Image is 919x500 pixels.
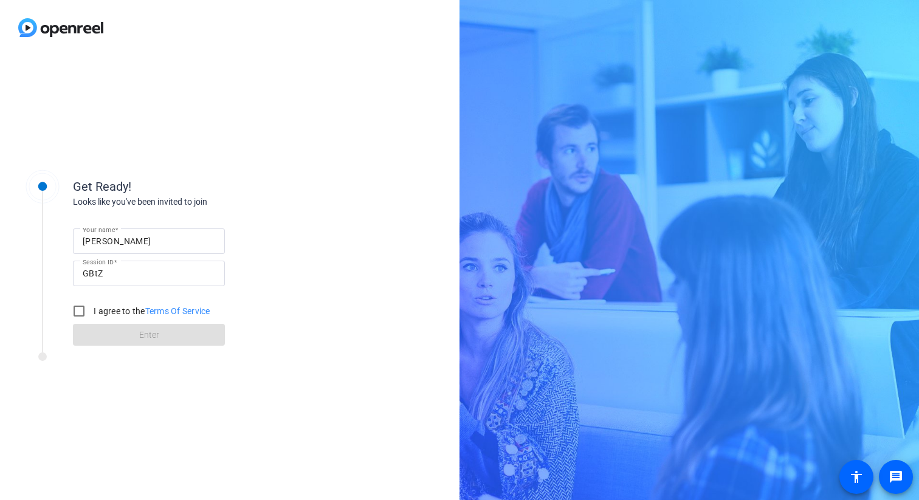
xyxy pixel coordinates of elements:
[91,305,210,317] label: I agree to the
[83,258,114,265] mat-label: Session ID
[849,470,864,484] mat-icon: accessibility
[83,226,115,233] mat-label: Your name
[73,177,316,196] div: Get Ready!
[73,196,316,208] div: Looks like you've been invited to join
[889,470,903,484] mat-icon: message
[145,306,210,316] a: Terms Of Service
